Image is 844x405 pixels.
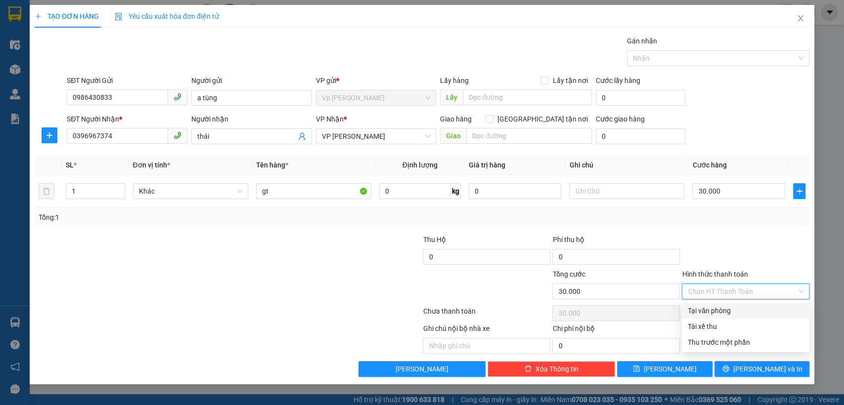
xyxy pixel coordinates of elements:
[692,161,726,169] span: Cước hàng
[794,187,805,195] span: plus
[440,115,472,123] span: Giao hàng
[552,234,680,249] div: Phí thu hộ
[174,93,181,101] span: phone
[139,184,242,199] span: Khác
[596,115,645,123] label: Cước giao hàng
[67,75,187,86] div: SĐT Người Gửi
[633,365,640,373] span: save
[488,361,615,377] button: deleteXóa Thông tin
[733,364,802,374] span: [PERSON_NAME] và In
[569,183,684,199] input: Ghi Chú
[596,128,685,144] input: Cước giao hàng
[617,361,712,377] button: save[PERSON_NAME]
[440,77,469,84] span: Lấy hàng
[469,183,562,199] input: 0
[115,12,219,20] span: Yêu cầu xuất hóa đơn điện tử
[67,114,187,124] div: SĐT Người Nhận
[440,89,463,105] span: Lấy
[787,5,814,33] button: Close
[35,12,99,20] span: TẠO ĐƠN HÀNG
[42,127,57,143] button: plus
[682,270,748,278] label: Hình thức thanh toán
[525,365,532,373] span: delete
[565,156,688,175] th: Ghi chú
[396,364,448,374] span: [PERSON_NAME]
[256,161,288,169] span: Tên hàng
[797,14,804,22] span: close
[463,89,592,105] input: Dọc đường
[466,128,592,144] input: Dọc đường
[66,161,74,169] span: SL
[423,338,550,354] input: Nhập ghi chú
[451,183,461,199] span: kg
[535,364,578,374] span: Xóa Thông tin
[316,75,437,86] div: VP gửi
[358,361,486,377] button: [PERSON_NAME]
[469,161,505,169] span: Giá trị hàng
[191,75,312,86] div: Người gửi
[552,270,585,278] span: Tổng cước
[191,114,312,124] div: Người nhận
[714,361,809,377] button: printer[PERSON_NAME] và In
[552,323,680,338] div: Chi phí nội bộ
[174,131,181,139] span: phone
[440,128,466,144] span: Giao
[793,183,805,199] button: plus
[549,75,592,86] span: Lấy tận nơi
[115,13,123,21] img: icon
[423,323,550,338] div: Ghi chú nội bộ nhà xe
[9,8,89,40] strong: CÔNG TY TNHH DỊCH VỤ DU LỊCH THỜI ĐẠI
[42,131,57,139] span: plus
[644,364,697,374] span: [PERSON_NAME]
[133,161,170,169] span: Đơn vị tính
[6,42,92,78] span: Chuyển phát nhanh: [GEOGRAPHIC_DATA] - [GEOGRAPHIC_DATA]
[402,161,438,169] span: Định lượng
[688,305,803,316] div: Tại văn phòng
[322,129,431,144] span: VP Nguyễn Quốc Trị
[627,37,657,45] label: Gán nhãn
[422,306,552,323] div: Chưa thanh toán
[316,115,344,123] span: VP Nhận
[298,132,306,140] span: user-add
[39,212,326,223] div: Tổng: 1
[596,77,640,84] label: Cước lấy hàng
[688,337,803,348] div: Thu trước một phần
[35,13,42,20] span: plus
[93,66,152,77] span: LH1209250280
[722,365,729,373] span: printer
[423,236,445,243] span: Thu Hộ
[3,35,5,85] img: logo
[39,183,54,199] button: delete
[596,90,685,106] input: Cước lấy hàng
[256,183,371,199] input: VD: Bàn, Ghế
[493,114,592,124] span: [GEOGRAPHIC_DATA] tận nơi
[322,90,431,105] span: Vp Lê Hoàn
[688,321,803,332] div: Tài xế thu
